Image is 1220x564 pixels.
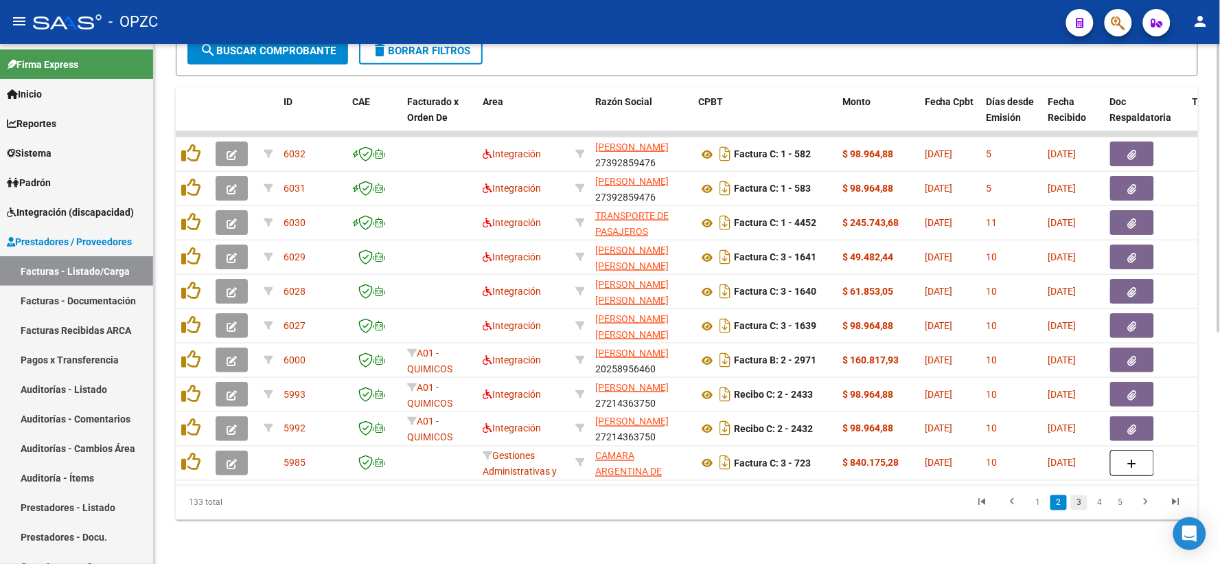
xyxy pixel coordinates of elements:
strong: Recibo C: 2 - 2432 [734,424,813,435]
a: 4 [1092,495,1108,510]
div: 27214363750 [595,380,687,409]
datatable-header-cell: Facturado x Orden De [402,87,477,148]
datatable-header-cell: Doc Respaldatoria [1105,87,1187,148]
span: Borrar Filtros [371,45,470,57]
span: 6000 [284,354,306,365]
datatable-header-cell: Area [477,87,570,148]
span: [DATE] [1048,251,1077,262]
div: 133 total [176,486,378,520]
span: CAE [352,96,370,107]
span: A01 - QUIMICOS [407,416,452,443]
i: Descargar documento [716,212,734,234]
div: 30716677806 [595,208,687,237]
span: [PERSON_NAME] [PERSON_NAME] [595,313,669,340]
span: [PERSON_NAME] [595,176,669,187]
i: Descargar documento [716,315,734,337]
span: CAMARA ARGENTINA DE DESARROLLADORES DE SOFTWARE INDEPENDIENTES [595,451,685,524]
datatable-header-cell: ID [278,87,347,148]
li: page 1 [1028,491,1048,515]
span: Padrón [7,175,51,190]
span: 6030 [284,217,306,228]
span: [PERSON_NAME] [PERSON_NAME] [595,279,669,306]
strong: $ 160.817,93 [842,354,899,365]
span: 10 [987,389,998,400]
div: 27392859476 [595,139,687,168]
span: Integración [483,354,541,365]
strong: Factura B: 2 - 2971 [734,355,816,366]
span: 10 [987,423,998,434]
i: Descargar documento [716,143,734,165]
span: Integración [483,320,541,331]
strong: $ 49.482,44 [842,251,893,262]
i: Descargar documento [716,349,734,371]
span: [DATE] [925,354,953,365]
span: 5992 [284,423,306,434]
span: 11 [987,217,998,228]
span: [DATE] [925,148,953,159]
mat-icon: menu [11,13,27,30]
span: [DATE] [1048,148,1077,159]
strong: $ 98.964,88 [842,389,893,400]
span: 6028 [284,286,306,297]
strong: $ 98.964,88 [842,148,893,159]
mat-icon: person [1193,13,1209,30]
datatable-header-cell: Fecha Cpbt [919,87,981,148]
strong: $ 98.964,88 [842,320,893,331]
span: [DATE] [1048,389,1077,400]
li: page 4 [1090,491,1110,515]
span: 10 [987,458,998,469]
span: [PERSON_NAME] [595,416,669,427]
span: CPBT [698,96,723,107]
span: [DATE] [925,423,953,434]
strong: Factura C: 1 - 583 [734,183,811,194]
span: Inicio [7,87,42,102]
strong: Recibo C: 2 - 2433 [734,390,813,401]
span: 5 [987,148,992,159]
span: [PERSON_NAME] [595,142,669,153]
span: Días desde Emisión [987,96,1035,123]
strong: Factura C: 3 - 723 [734,458,811,469]
button: Buscar Comprobante [187,37,348,65]
span: Sistema [7,146,51,161]
datatable-header-cell: Fecha Recibido [1043,87,1105,148]
strong: Factura C: 3 - 1639 [734,321,816,332]
span: Area [483,96,503,107]
li: page 3 [1069,491,1090,515]
strong: Factura C: 1 - 4452 [734,218,816,229]
datatable-header-cell: CAE [347,87,402,148]
span: 6029 [284,251,306,262]
div: 20258956460 [595,346,687,374]
i: Descargar documento [716,418,734,440]
span: [DATE] [1048,423,1077,434]
span: Buscar Comprobante [200,45,336,57]
a: 5 [1112,495,1129,510]
span: Integración [483,148,541,159]
a: go to first page [969,495,995,510]
span: 5 [987,183,992,194]
span: [DATE] [1048,183,1077,194]
span: 10 [987,251,998,262]
span: Prestadores / Proveedores [7,234,132,249]
span: [DATE] [1048,458,1077,469]
div: 27244786133 [595,242,687,271]
span: Fecha Recibido [1048,96,1087,123]
mat-icon: search [200,42,216,58]
span: Facturado x Orden De [407,96,459,123]
span: 6031 [284,183,306,194]
span: [PERSON_NAME] [595,382,669,393]
mat-icon: delete [371,42,388,58]
strong: Factura C: 3 - 1640 [734,286,816,297]
i: Descargar documento [716,246,734,268]
div: 27244786133 [595,277,687,306]
strong: Factura C: 1 - 582 [734,149,811,160]
span: Reportes [7,116,56,131]
span: [DATE] [925,389,953,400]
span: [PERSON_NAME] [595,348,669,359]
span: [DATE] [1048,354,1077,365]
span: 10 [987,354,998,365]
span: [DATE] [925,320,953,331]
span: Integración (discapacidad) [7,205,134,220]
span: Firma Express [7,57,78,72]
span: [PERSON_NAME] [PERSON_NAME] [595,245,669,271]
a: 2 [1050,495,1067,510]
